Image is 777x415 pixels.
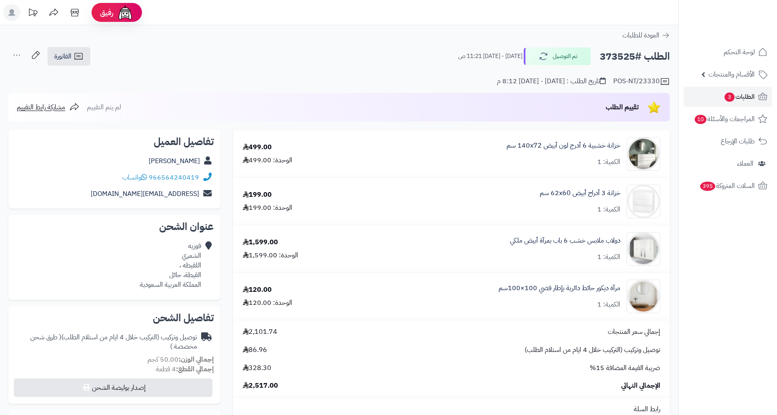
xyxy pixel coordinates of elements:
[243,381,278,391] span: 2,517.00
[147,354,214,365] small: 50.00 كجم
[695,115,706,124] span: 10
[243,363,271,373] span: 328.30
[684,109,772,129] a: المراجعات والأسئلة10
[497,77,606,86] div: تاريخ الطلب : [DATE] - [DATE] 8:12 م
[724,46,755,58] span: لوحة التحكم
[699,180,755,192] span: السلات المتروكة
[54,51,71,61] span: الفاتورة
[524,48,591,65] button: تم التوصيل
[510,236,620,246] a: دولاب ملابس خشب 6 باب بمرآة أبيض ملكي
[499,283,620,293] a: مرآة ديكور حائط دائرية بإطار فضي 100×100سم
[122,172,147,182] a: واتساب
[684,176,772,196] a: السلات المتروكة395
[724,91,755,103] span: الطلبات
[243,298,292,308] div: الوحدة: 120.00
[621,381,660,391] span: الإجمالي النهائي
[700,182,715,191] span: 395
[720,24,769,41] img: logo-2.png
[14,378,213,397] button: إصدار بوليصة الشحن
[590,363,660,373] span: ضريبة القيمة المضافة 15%
[87,102,121,112] span: لم يتم التقييم
[597,157,620,167] div: الكمية: 1
[243,345,267,355] span: 86.96
[149,172,199,182] a: 966564240419
[15,333,197,352] div: توصيل وتركيب (التركيب خلال 4 ايام من استلام الطلب)
[627,232,660,266] img: 1733065410-1-90x90.jpg
[117,4,134,21] img: ai-face.png
[709,69,755,80] span: الأقسام والمنتجات
[684,131,772,151] a: طلبات الإرجاع
[540,188,620,198] a: خزانة 3 أدراج أبيض ‎62x60 سم‏
[15,222,214,232] h2: عنوان الشحن
[15,313,214,323] h2: تفاصيل الشحن
[100,8,113,18] span: رفيق
[622,30,670,40] a: العودة للطلبات
[694,113,755,125] span: المراجعات والأسئلة
[140,241,201,289] div: فوزيه الشمري اللقيطه ، القيطة، حائل المملكة العربية السعودية
[525,345,660,355] span: توصيل وتركيب (التركيب خلال 4 ايام من استلام الطلب)
[684,42,772,62] a: لوحة التحكم
[627,185,660,218] img: 1728889454-%D9%8A%D8%B3%D8%B4%D9%8A-90x90.jpg
[507,141,620,151] a: خزانة خشبية 6 أدرج لون أبيض 140x72 سم
[30,332,197,352] span: ( طرق شحن مخصصة )
[47,47,90,66] a: الفاتورة
[606,102,639,112] span: تقييم الطلب
[149,156,200,166] a: [PERSON_NAME]
[176,364,214,374] strong: إجمالي القطع:
[721,135,755,147] span: طلبات الإرجاع
[17,102,65,112] span: مشاركة رابط التقييم
[608,327,660,337] span: إجمالي سعر المنتجات
[684,153,772,174] a: العملاء
[243,156,292,165] div: الوحدة: 499.00
[597,252,620,262] div: الكمية: 1
[243,251,298,260] div: الوحدة: 1,599.00
[243,285,272,295] div: 120.00
[243,190,272,200] div: 199.00
[243,327,277,337] span: 2,101.74
[243,238,278,247] div: 1,599.00
[613,77,670,87] div: POS-NT/23330
[236,404,667,414] div: رابط السلة
[597,300,620,309] div: الكمية: 1
[597,205,620,214] div: الكمية: 1
[600,48,670,65] h2: الطلب #373525
[91,189,199,199] a: [EMAIL_ADDRESS][DOMAIN_NAME]
[627,137,660,171] img: 1746709299-1702541934053-68567865785768-1000x1000-90x90.jpg
[243,203,292,213] div: الوحدة: 199.00
[22,4,43,23] a: تحديثات المنصة
[178,354,214,365] strong: إجمالي الوزن:
[622,30,659,40] span: العودة للطلبات
[737,158,753,169] span: العملاء
[156,364,214,374] small: 4 قطعة
[627,280,660,313] img: 1753785297-1-90x90.jpg
[458,52,522,61] small: [DATE] - [DATE] 11:21 ص
[724,93,735,102] span: 3
[243,143,272,152] div: 499.00
[15,137,214,147] h2: تفاصيل العميل
[17,102,79,112] a: مشاركة رابط التقييم
[684,87,772,107] a: الطلبات3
